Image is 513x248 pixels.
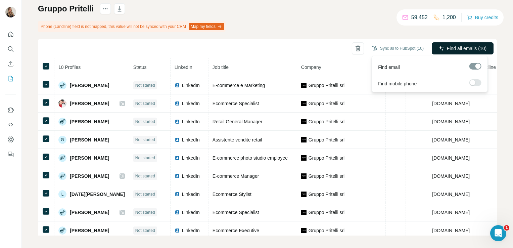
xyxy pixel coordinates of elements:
[189,23,224,30] button: Map my fields
[442,13,456,22] p: 1,200
[135,209,155,215] span: Not started
[301,119,307,124] img: company-logo
[432,137,470,142] span: [DOMAIN_NAME]
[58,99,66,108] img: Avatar
[467,13,498,22] button: Buy credits
[58,172,66,180] img: Avatar
[301,155,307,161] img: company-logo
[135,137,155,143] span: Not started
[301,228,307,233] img: company-logo
[5,148,16,160] button: Feedback
[70,136,109,143] span: [PERSON_NAME]
[432,42,494,54] button: Find all emails (10)
[182,100,200,107] span: LinkedIn
[135,100,155,107] span: Not started
[432,173,470,179] span: [DOMAIN_NAME]
[70,155,109,161] span: [PERSON_NAME]
[309,173,344,179] span: Gruppo Pritelli srl
[432,119,470,124] span: [DOMAIN_NAME]
[182,82,200,89] span: LinkedIn
[301,173,307,179] img: company-logo
[175,228,180,233] img: LinkedIn logo
[135,191,155,197] span: Not started
[182,155,200,161] span: LinkedIn
[378,64,400,71] span: Find email
[5,28,16,40] button: Quick start
[213,155,288,161] span: E-commerce photo studio employee
[175,137,180,142] img: LinkedIn logo
[58,190,66,198] div: L
[301,192,307,197] img: company-logo
[213,210,259,215] span: Ecommerce Specialist
[213,119,263,124] span: Retail General Manager
[213,192,251,197] span: Ecommerce Stylist
[432,192,470,197] span: [DOMAIN_NAME]
[5,133,16,146] button: Dashboard
[70,209,109,216] span: [PERSON_NAME]
[309,136,344,143] span: Gruppo Pritelli srl
[38,21,226,32] div: Phone (Landline) field is not mapped, this value will not be synced with your CRM
[213,83,265,88] span: E-commerce e Marketing
[213,65,229,70] span: Job title
[213,173,259,179] span: E-commerce Manager
[411,13,428,22] p: 59,452
[133,65,147,70] span: Status
[309,227,344,234] span: Gruppo Pritelli srl
[309,100,344,107] span: Gruppo Pritelli srl
[100,3,111,14] button: actions
[175,210,180,215] img: LinkedIn logo
[5,7,16,17] img: Avatar
[213,228,259,233] span: Ecommerce Executive
[182,227,200,234] span: LinkedIn
[309,209,344,216] span: Gruppo Pritelli srl
[58,208,66,216] img: Avatar
[70,173,109,179] span: [PERSON_NAME]
[301,83,307,88] img: company-logo
[58,65,81,70] span: 10 Profiles
[70,100,109,107] span: [PERSON_NAME]
[175,155,180,161] img: LinkedIn logo
[58,118,66,126] img: Avatar
[447,45,486,52] span: Find all emails (10)
[175,119,180,124] img: LinkedIn logo
[58,154,66,162] img: Avatar
[301,137,307,142] img: company-logo
[309,118,344,125] span: Gruppo Pritelli srl
[367,43,428,53] button: Sync all to HubSpot (10)
[432,210,470,215] span: [DOMAIN_NAME]
[175,65,192,70] span: LinkedIn
[301,210,307,215] img: company-logo
[175,192,180,197] img: LinkedIn logo
[182,118,200,125] span: LinkedIn
[135,119,155,125] span: Not started
[490,225,506,241] iframe: Intercom live chat
[378,80,417,87] span: Find mobile phone
[301,65,321,70] span: Company
[432,155,470,161] span: [DOMAIN_NAME]
[5,119,16,131] button: Use Surfe API
[70,191,125,198] span: [DATE][PERSON_NAME]
[213,137,262,142] span: Assistente vendite retail
[5,104,16,116] button: Use Surfe on LinkedIn
[135,155,155,161] span: Not started
[175,173,180,179] img: LinkedIn logo
[5,58,16,70] button: Enrich CSV
[175,101,180,106] img: LinkedIn logo
[70,118,109,125] span: [PERSON_NAME]
[182,209,200,216] span: LinkedIn
[5,73,16,85] button: My lists
[182,136,200,143] span: LinkedIn
[70,227,109,234] span: [PERSON_NAME]
[58,226,66,235] img: Avatar
[182,173,200,179] span: LinkedIn
[38,3,94,14] h1: Gruppo Pritelli
[58,81,66,89] img: Avatar
[309,191,344,198] span: Gruppo Pritelli srl
[213,101,259,106] span: Ecommerce Specialist
[309,82,344,89] span: Gruppo Pritelli srl
[301,101,307,106] img: company-logo
[58,136,66,144] div: G
[182,191,200,198] span: LinkedIn
[135,82,155,88] span: Not started
[70,82,109,89] span: [PERSON_NAME]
